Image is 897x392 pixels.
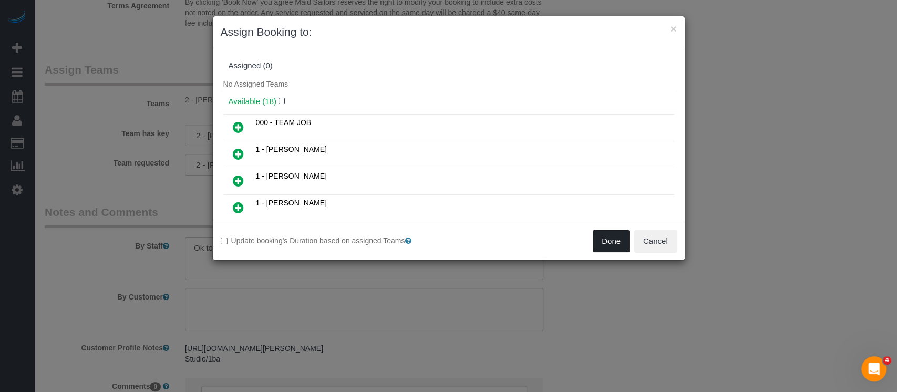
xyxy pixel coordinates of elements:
button: × [670,23,676,34]
span: 1 - [PERSON_NAME] [256,199,327,207]
button: Done [593,230,630,252]
h4: Available (18) [229,97,669,106]
h3: Assign Booking to: [221,24,677,40]
span: 1 - [PERSON_NAME] [256,145,327,153]
iframe: Intercom live chat [861,356,886,381]
span: 1 - [PERSON_NAME] [256,172,327,180]
input: Update booking's Duration based on assigned Teams [221,238,228,244]
span: 000 - TEAM JOB [256,118,312,127]
button: Cancel [634,230,677,252]
div: Assigned (0) [229,61,669,70]
span: 4 [883,356,891,365]
label: Update booking's Duration based on assigned Teams [221,235,441,246]
span: No Assigned Teams [223,80,288,88]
